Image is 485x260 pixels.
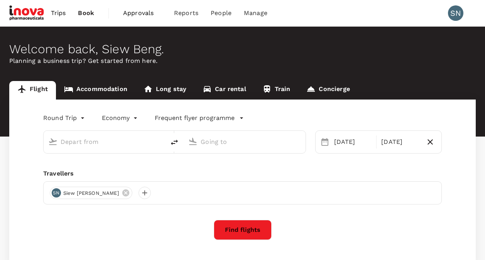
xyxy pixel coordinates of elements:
button: Find flights [214,220,272,240]
span: Reports [174,8,198,18]
div: Travellers [43,169,442,178]
div: [DATE] [378,134,422,150]
button: delete [165,133,184,152]
div: SNSiew [PERSON_NAME] [50,187,132,199]
span: People [211,8,232,18]
a: Long stay [135,81,194,100]
div: Economy [102,112,139,124]
span: Manage [244,8,267,18]
input: Depart from [61,136,149,148]
button: Open [300,141,302,142]
span: Approvals [123,8,162,18]
a: Accommodation [56,81,135,100]
a: Flight [9,81,56,100]
div: Round Trip [43,112,86,124]
div: Welcome back , Siew Beng . [9,42,476,56]
a: Car rental [194,81,254,100]
span: Book [78,8,94,18]
div: [DATE] [331,134,375,150]
p: Frequent flyer programme [155,113,235,123]
div: SN [52,188,61,198]
span: Trips [51,8,66,18]
a: Concierge [298,81,358,100]
input: Going to [201,136,289,148]
button: Frequent flyer programme [155,113,244,123]
p: Planning a business trip? Get started from here. [9,56,476,66]
div: SN [448,5,463,21]
a: Train [254,81,299,100]
span: Siew [PERSON_NAME] [59,189,124,197]
button: Open [160,141,161,142]
img: iNova Pharmaceuticals [9,5,45,22]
